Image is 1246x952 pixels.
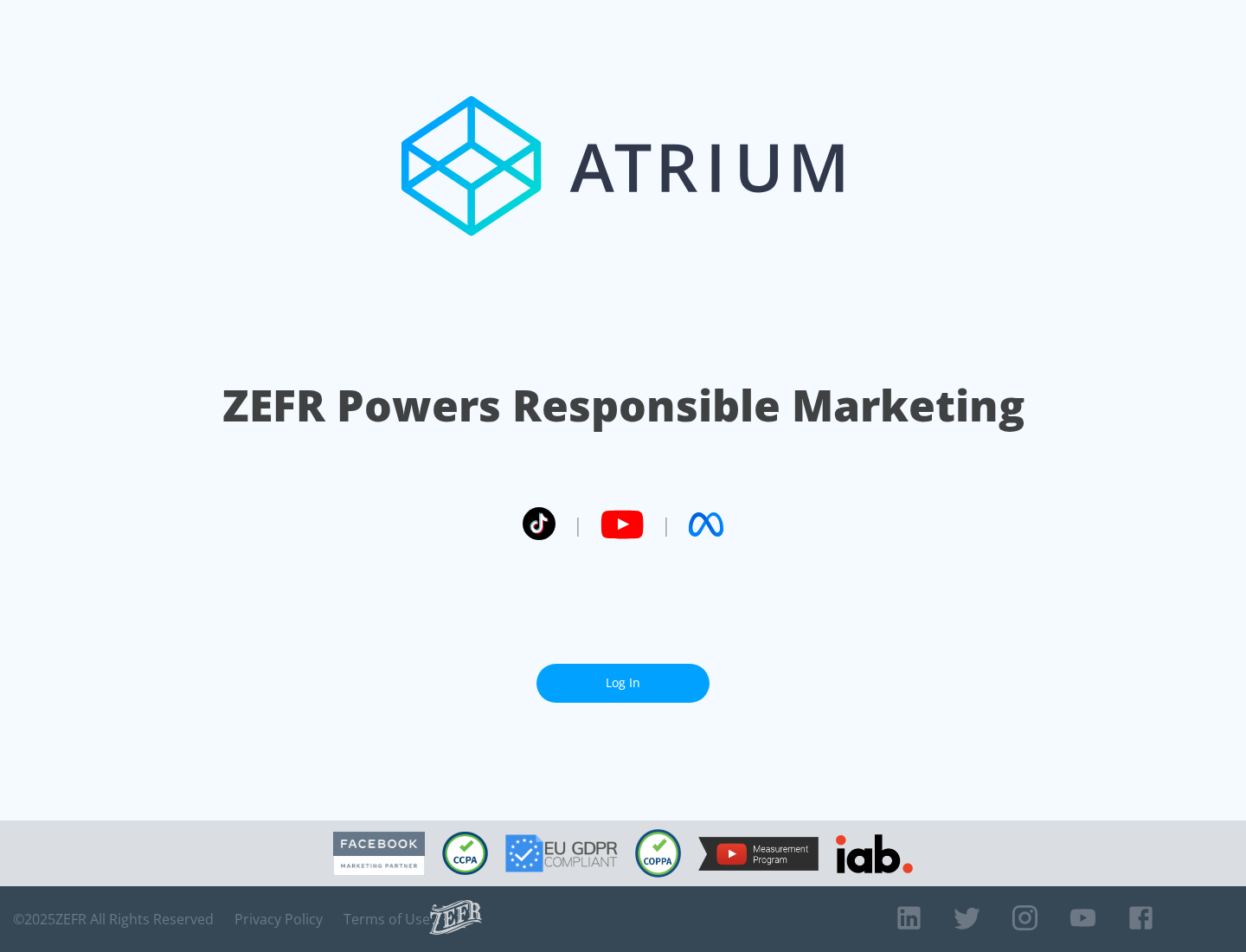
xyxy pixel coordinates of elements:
a: Privacy Policy [234,910,323,928]
span: | [573,511,583,537]
img: YouTube Measurement Program [698,837,819,871]
img: GDPR Compliant [505,834,618,872]
img: IAB [836,834,913,873]
span: | [661,511,671,537]
span: © 2025 ZEFR All Rights Reserved [13,910,214,928]
a: Terms of Use [344,910,430,928]
img: CCPA Compliant [442,832,488,875]
h1: ZEFR Powers Responsible Marketing [222,376,1024,435]
img: COPPA Compliant [635,829,681,878]
a: Log In [536,664,710,703]
img: Facebook Marketing Partner [333,832,425,876]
